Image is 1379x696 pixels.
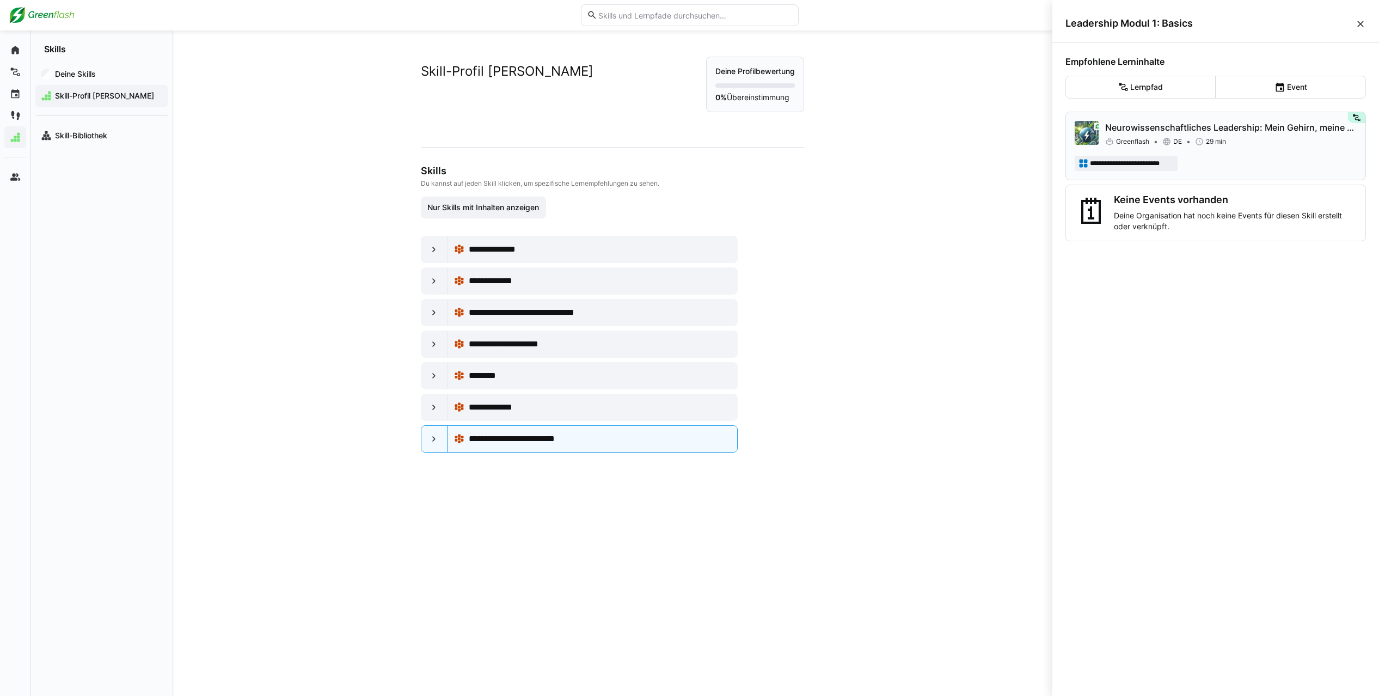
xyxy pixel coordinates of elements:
strong: 0% [715,93,727,102]
span: Greenflash [1116,137,1149,146]
input: Skills und Lernpfade durchsuchen… [597,10,792,20]
span: DE [1173,137,1182,146]
p: Übereinstimmung [715,92,795,103]
h4: Empfohlene Lerninhalte [1065,56,1366,67]
p: Du kannst auf jeden Skill klicken, um spezifische Lernempfehlungen zu sehen. [421,179,802,188]
p: Neurowissenschaftliches Leadership: Mein Gehirn, meine Steuerung [1105,121,1357,134]
h3: Skills [421,165,802,177]
eds-button-option: Lernpfad [1065,76,1216,99]
h2: Skill-Profil [PERSON_NAME] [421,63,593,80]
p: Deine Organisation hat noch keine Events für diesen Skill erstellt oder verknüpft. [1114,210,1357,232]
span: Leadership Modul 1: Basics [1065,17,1355,29]
img: Neurowissenschaftliches Leadership: Mein Gehirn, meine Steuerung [1075,121,1099,145]
button: Nur Skills mit Inhalten anzeigen [421,197,547,218]
span: Skill-Profil [PERSON_NAME] [53,90,162,101]
h3: Keine Events vorhanden [1114,194,1357,206]
div: 🗓 [1075,194,1110,232]
p: Deine Profilbewertung [715,66,795,77]
span: 29 min [1206,137,1226,146]
span: Nur Skills mit Inhalten anzeigen [426,202,541,213]
eds-button-option: Event [1216,76,1366,99]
